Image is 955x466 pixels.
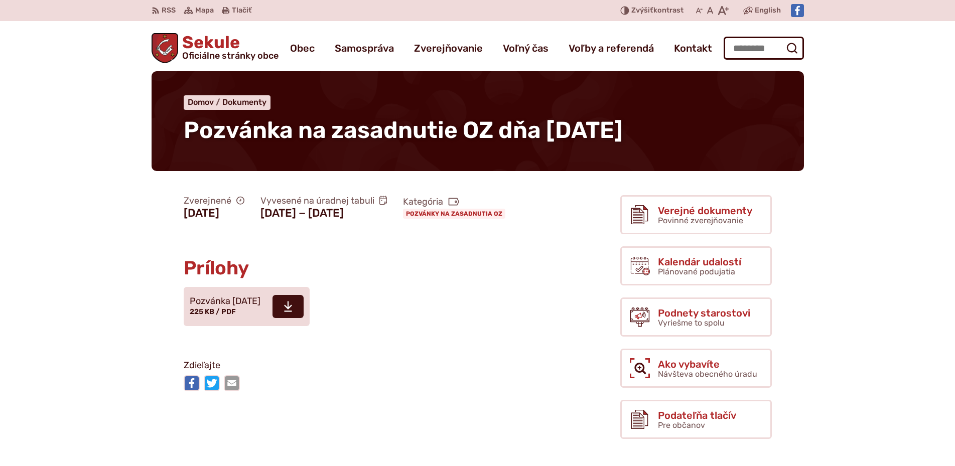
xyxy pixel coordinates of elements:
a: Zverejňovanie [414,34,483,62]
a: Podnety starostovi Vyriešme to spolu [620,297,772,337]
a: Voľný čas [503,34,549,62]
span: Pre občanov [658,420,705,430]
a: Voľby a referendá [569,34,654,62]
span: Zverejnené [184,195,244,207]
h2: Prílohy [184,258,540,279]
img: Prejsť na Facebook stránku [791,4,804,17]
a: English [753,5,783,17]
span: Plánované podujatia [658,267,735,276]
a: Podateľňa tlačív Pre občanov [620,400,772,439]
span: 225 KB / PDF [190,307,236,316]
a: Obec [290,34,315,62]
span: Kalendár udalostí [658,256,741,267]
a: Verejné dokumenty Povinné zverejňovanie [620,195,772,234]
figcaption: [DATE] [184,207,244,220]
span: Mapa [195,5,214,17]
span: English [755,5,781,17]
span: kontrast [631,7,684,15]
span: Verejné dokumenty [658,205,752,216]
img: Zdieľať na Twitteri [204,375,220,391]
a: Domov [188,97,222,107]
span: Pozvánka na zasadnutie OZ dňa [DATE] [184,116,623,144]
a: Kontakt [674,34,712,62]
span: Zvýšiť [631,6,653,15]
span: Ako vybavíte [658,359,757,370]
img: Zdieľať e-mailom [224,375,240,391]
span: RSS [162,5,176,17]
span: Tlačiť [232,7,251,15]
img: Prejsť na domovskú stránku [152,33,179,63]
span: Vyriešme to spolu [658,318,725,328]
span: Domov [188,97,214,107]
a: Pozvánky na zasadnutia OZ [403,209,505,219]
span: Návšteva obecného úradu [658,369,757,379]
img: Zdieľať na Facebooku [184,375,200,391]
figcaption: [DATE] − [DATE] [260,207,387,220]
span: Oficiálne stránky obce [182,51,279,60]
span: Pozvánka [DATE] [190,296,260,306]
p: Zdieľajte [184,358,540,373]
a: Samospráva [335,34,394,62]
a: Logo Sekule, prejsť na domovskú stránku. [152,33,279,63]
a: Kalendár udalostí Plánované podujatia [620,246,772,285]
span: Povinné zverejňovanie [658,216,743,225]
span: Podnety starostovi [658,307,750,319]
a: Pozvánka [DATE] 225 KB / PDF [184,287,310,326]
a: Ako vybavíte Návšteva obecného úradu [620,349,772,388]
span: Kategória [403,196,509,208]
span: Podateľňa tlačív [658,410,736,421]
span: Sekule [178,34,279,60]
span: Vyvesené na úradnej tabuli [260,195,387,207]
a: Dokumenty [222,97,266,107]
